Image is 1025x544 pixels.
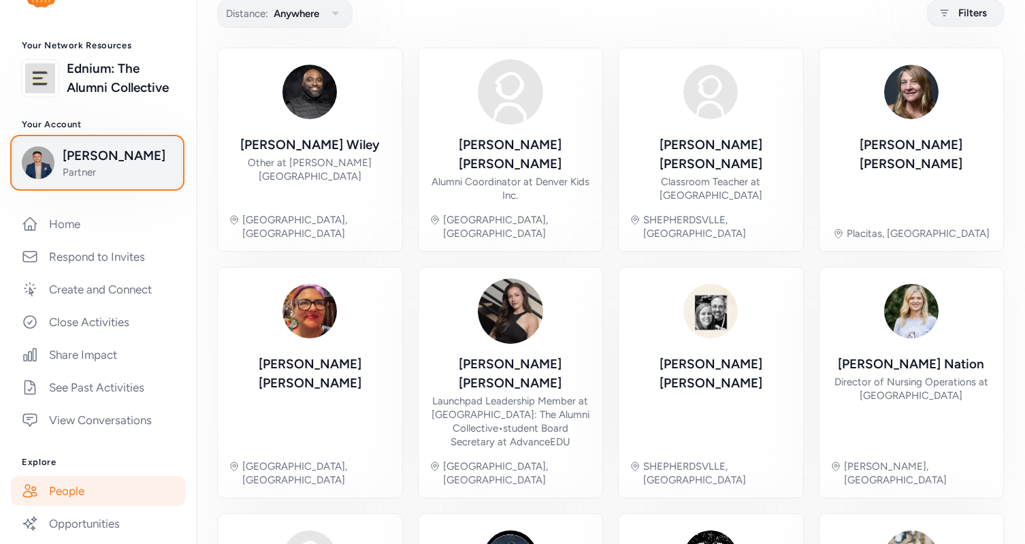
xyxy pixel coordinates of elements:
a: See Past Activities [11,372,185,402]
div: Alumni Coordinator at Denver Kids Inc. [429,175,592,202]
div: SHEPHERDSVLLE, [GEOGRAPHIC_DATA] [643,213,792,240]
div: Other at [PERSON_NAME][GEOGRAPHIC_DATA] [229,156,391,183]
div: Launchpad Leadership Member at [GEOGRAPHIC_DATA]: The Alumni Collective student Board Secretary a... [429,394,592,449]
div: Placitas, [GEOGRAPHIC_DATA] [847,227,990,240]
h3: Your Network Resources [22,40,174,51]
a: Ednium: The Alumni Collective [67,59,174,97]
a: Respond to Invites [11,242,185,272]
span: Filters [958,5,987,21]
img: Avatar [478,278,543,344]
div: [PERSON_NAME] [PERSON_NAME] [830,135,993,174]
div: [PERSON_NAME] [PERSON_NAME] [630,135,792,174]
span: [PERSON_NAME] [63,146,173,165]
a: Create and Connect [11,274,185,304]
button: [PERSON_NAME]Partner [13,138,182,188]
div: [PERSON_NAME] [PERSON_NAME] [229,355,391,393]
img: Avatar [879,278,944,344]
div: [PERSON_NAME] [PERSON_NAME] [429,355,592,393]
div: [PERSON_NAME] [PERSON_NAME] [630,355,792,393]
div: [PERSON_NAME] Wiley [240,135,380,155]
img: Avatar [277,278,342,344]
div: [GEOGRAPHIC_DATA], [GEOGRAPHIC_DATA] [443,213,592,240]
img: Avatar [478,59,543,125]
a: View Conversations [11,405,185,435]
img: Avatar [879,59,944,125]
div: [GEOGRAPHIC_DATA], [GEOGRAPHIC_DATA] [242,460,391,487]
a: People [11,476,185,506]
a: Home [11,209,185,239]
img: Avatar [678,278,743,344]
div: SHEPHERDSVLLE, [GEOGRAPHIC_DATA] [643,460,792,487]
a: Close Activities [11,307,185,337]
h3: Explore [22,457,174,468]
div: [GEOGRAPHIC_DATA], [GEOGRAPHIC_DATA] [242,213,391,240]
div: Director of Nursing Operations at [GEOGRAPHIC_DATA] [830,375,993,402]
div: [PERSON_NAME] [PERSON_NAME] [429,135,592,174]
span: Distance: [226,5,268,22]
h3: Your Account [22,119,174,130]
img: logo [25,63,55,93]
img: Avatar [277,59,342,125]
img: Avatar [678,59,743,125]
div: [GEOGRAPHIC_DATA], [GEOGRAPHIC_DATA] [443,460,592,487]
span: Partner [63,165,173,179]
a: Opportunities [11,509,185,539]
div: [PERSON_NAME] Nation [838,355,984,374]
div: [PERSON_NAME], [GEOGRAPHIC_DATA] [844,460,993,487]
span: • [498,422,503,434]
a: Share Impact [11,340,185,370]
span: Anywhere [274,5,319,22]
div: Classroom Teacher at [GEOGRAPHIC_DATA] [630,175,792,202]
